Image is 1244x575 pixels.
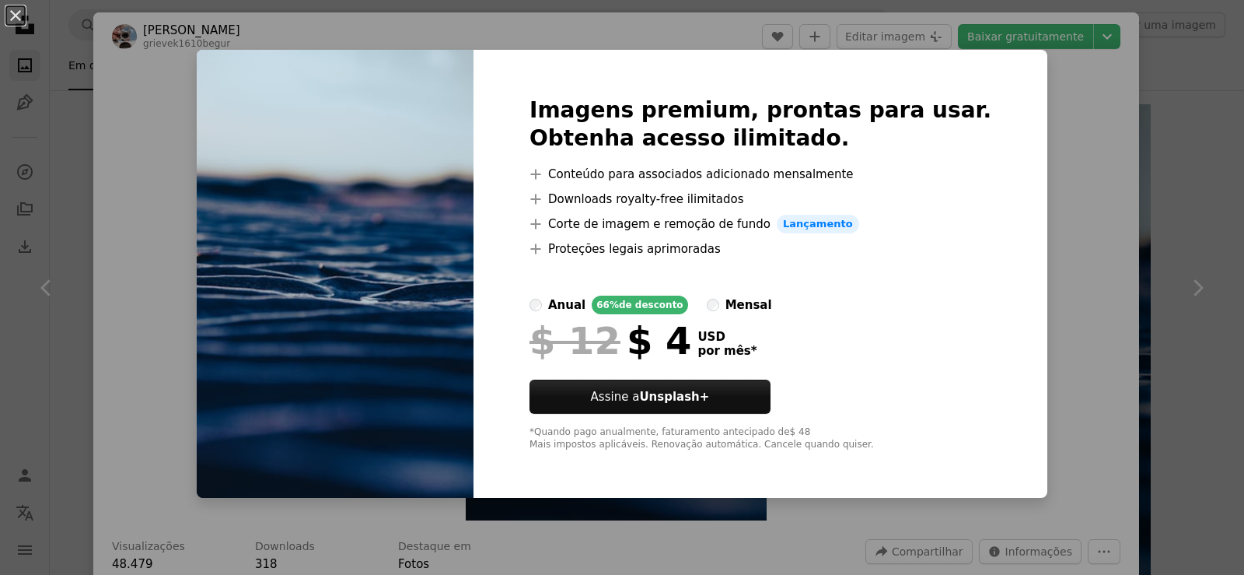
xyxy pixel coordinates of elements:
div: mensal [725,296,772,314]
div: anual [548,296,585,314]
img: photo-1758433141303-c57ab6bb66f1 [197,50,473,498]
span: $ 12 [529,321,620,361]
li: Downloads royalty-free ilimitados [529,190,991,209]
span: USD [697,330,757,344]
span: Lançamento [777,215,859,233]
input: mensal [707,299,719,311]
li: Corte de imagem e remoção de fundo [529,215,991,233]
li: Conteúdo para associados adicionado mensalmente [529,165,991,184]
h2: Imagens premium, prontas para usar. Obtenha acesso ilimitado. [529,96,991,153]
div: $ 4 [529,321,691,361]
input: anual66%de desconto [529,299,542,311]
div: 66% de desconto [592,296,687,314]
li: Proteções legais aprimoradas [529,240,991,258]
